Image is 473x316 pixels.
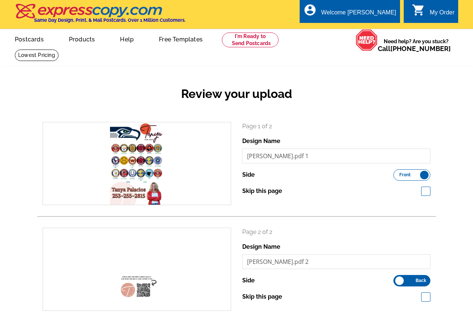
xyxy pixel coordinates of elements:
[378,45,451,52] span: Call
[108,30,146,47] a: Help
[242,242,280,251] label: Design Name
[57,30,107,47] a: Products
[399,173,411,177] span: Front
[321,9,396,20] div: Welcome [PERSON_NAME]
[303,3,317,17] i: account_circle
[147,30,214,47] a: Free Templates
[416,279,426,282] span: Back
[34,17,186,23] h4: Same Day Design, Print, & Mail Postcards. Over 1 Million Customers.
[3,30,56,47] a: Postcards
[242,228,431,237] p: Page 2 of 2
[242,254,431,269] input: File Name
[242,292,282,301] label: Skip this page
[412,8,454,17] a: shopping_cart My Order
[15,9,186,23] a: Same Day Design, Print, & Mail Postcards. Over 1 Million Customers.
[430,9,454,20] div: My Order
[37,87,436,101] h2: Review your upload
[378,38,454,52] span: Need help? Are you stuck?
[242,170,255,179] label: Side
[356,29,378,51] img: help
[242,137,280,146] label: Design Name
[242,122,431,131] p: Page 1 of 2
[242,276,255,285] label: Side
[242,187,282,196] label: Skip this page
[412,3,425,17] i: shopping_cart
[390,45,451,52] a: [PHONE_NUMBER]
[242,149,431,163] input: File Name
